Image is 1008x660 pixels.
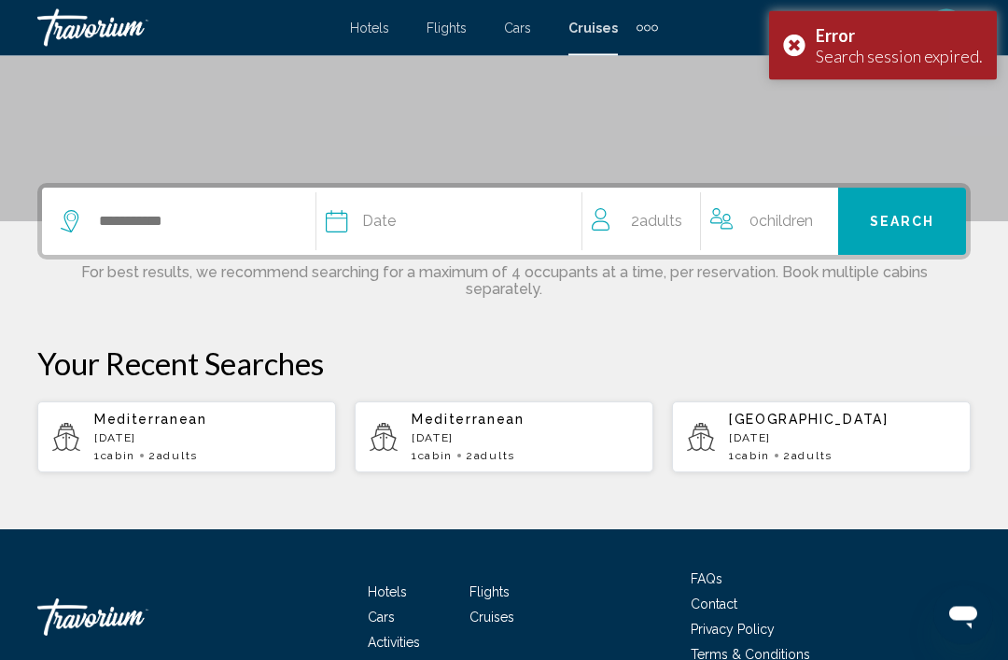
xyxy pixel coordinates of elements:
div: Search session expired. [816,46,983,66]
iframe: Кнопка запуска окна обмена сообщениями [933,585,993,645]
a: FAQs [691,572,722,587]
span: Children [759,213,813,231]
p: [DATE] [412,432,638,445]
span: [GEOGRAPHIC_DATA] [729,413,889,428]
span: Adults [791,450,833,463]
span: 2 [466,450,515,463]
a: Travorium [37,9,331,47]
button: Search [838,189,966,256]
span: 1 [94,450,135,463]
a: Cars [504,21,531,35]
button: Travelers: 2 adults, 0 children [582,189,838,256]
span: Search [870,216,935,231]
button: Mediterranean[DATE]1cabin2Adults [355,401,653,474]
div: Error [816,25,983,46]
span: 1 [412,450,453,463]
span: Mediterranean [94,413,207,428]
span: Date [362,209,396,235]
span: 2 [148,450,198,463]
span: 2 [631,209,682,235]
a: Contact [691,597,737,612]
a: Privacy Policy [691,623,775,638]
span: cabin [418,450,453,463]
span: Adults [474,450,515,463]
button: Mediterranean[DATE]1cabin2Adults [37,401,336,474]
span: 0 [749,209,813,235]
button: [GEOGRAPHIC_DATA][DATE]1cabin2Adults [672,401,971,474]
span: Adults [639,213,682,231]
p: For best results, we recommend searching for a maximum of 4 occupants at a time, per reservation.... [37,260,971,299]
a: Cruises [469,611,514,625]
span: 1 [729,450,770,463]
a: Hotels [350,21,389,35]
button: Extra navigation items [637,13,658,43]
span: 2 [783,450,833,463]
span: Adults [157,450,198,463]
span: Mediterranean [412,413,525,428]
button: Date [326,189,581,256]
a: Cruises [568,21,618,35]
a: Hotels [368,585,407,600]
a: Activities [368,636,420,651]
a: Cars [368,611,395,625]
button: User Menu [922,8,971,48]
span: cabin [735,450,770,463]
a: Flights [427,21,467,35]
span: cabin [101,450,135,463]
p: Your Recent Searches [37,345,971,383]
a: Flights [469,585,510,600]
p: [DATE] [94,432,321,445]
div: Search widget [42,189,966,256]
a: Travorium [37,590,224,646]
p: [DATE] [729,432,956,445]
